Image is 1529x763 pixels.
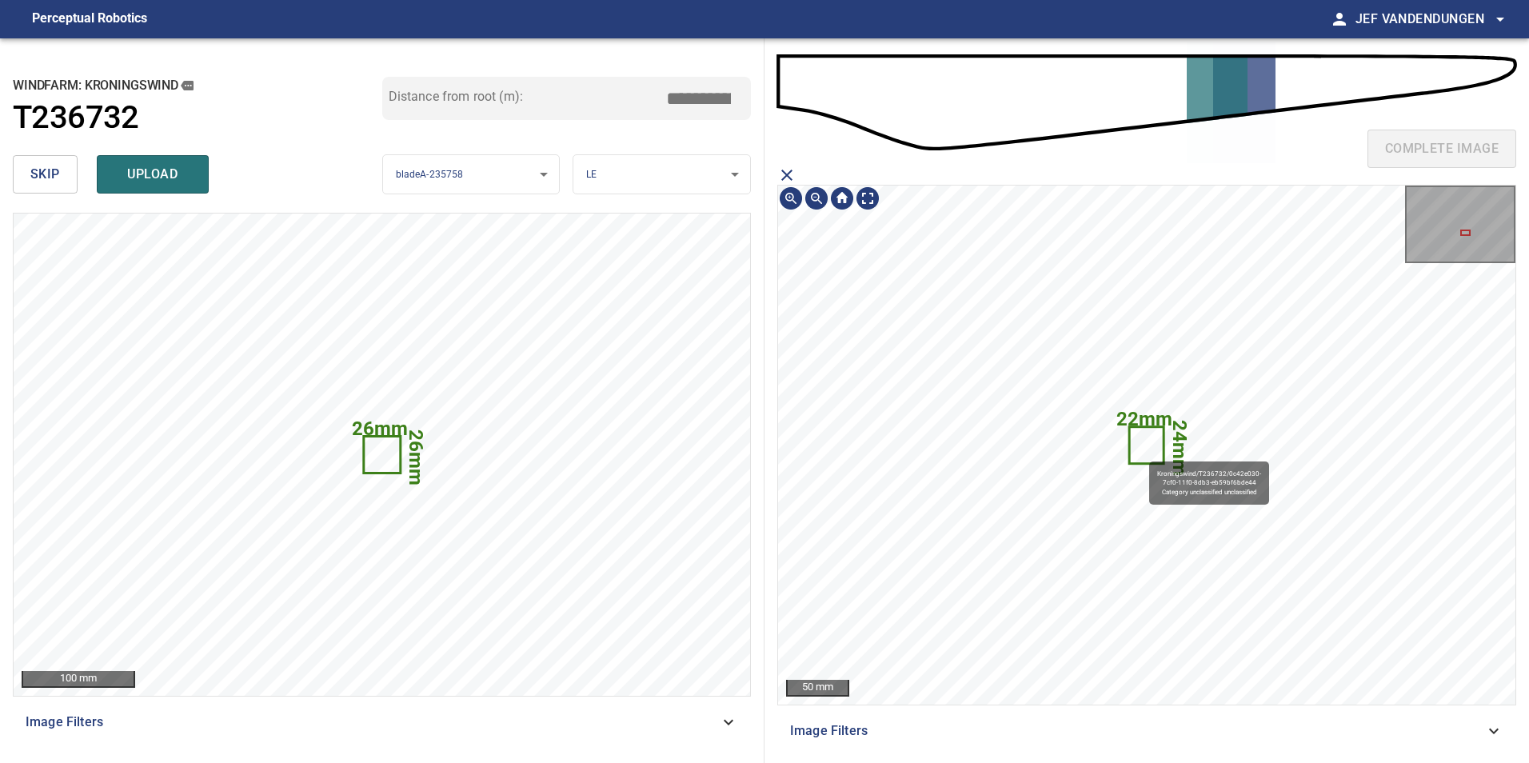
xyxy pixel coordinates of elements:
[32,6,147,32] figcaption: Perceptual Robotics
[13,99,139,137] h1: T236732
[1116,408,1172,430] text: 22mm
[586,169,597,180] span: LE
[389,90,523,103] label: Distance from root (m):
[777,166,796,185] span: close matching imageResolution:
[1330,10,1349,29] span: person
[777,712,1516,750] div: Image Filters
[13,155,78,194] button: skip
[97,155,209,194] button: upload
[26,713,719,732] span: Image Filters
[855,186,880,211] div: Toggle full page
[804,186,829,211] div: Zoom out
[1491,10,1510,29] span: arrow_drop_down
[778,186,804,211] div: Zoom in
[30,163,60,186] span: skip
[13,703,751,741] div: Image Filters
[178,77,196,94] button: copy message details
[13,99,382,137] a: T236732
[114,163,191,186] span: upload
[1153,469,1265,488] span: Kroningswind/T236732/0c42e030-7cf0-11f0-8db3-eb59bf6bde44
[829,186,855,211] div: Go home
[573,154,750,195] div: LE
[790,721,1484,741] span: Image Filters
[1168,420,1191,476] text: 24mm
[396,169,464,180] span: bladeA-235758
[1349,3,1510,35] button: Jef Vandendungen
[1355,8,1510,30] span: Jef Vandendungen
[405,429,427,485] text: 26mm
[352,417,408,440] text: 26mm
[383,154,560,195] div: bladeA-235758
[1162,489,1257,496] span: Category unclassified unclassified
[13,77,382,94] h2: windfarm: Kroningswind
